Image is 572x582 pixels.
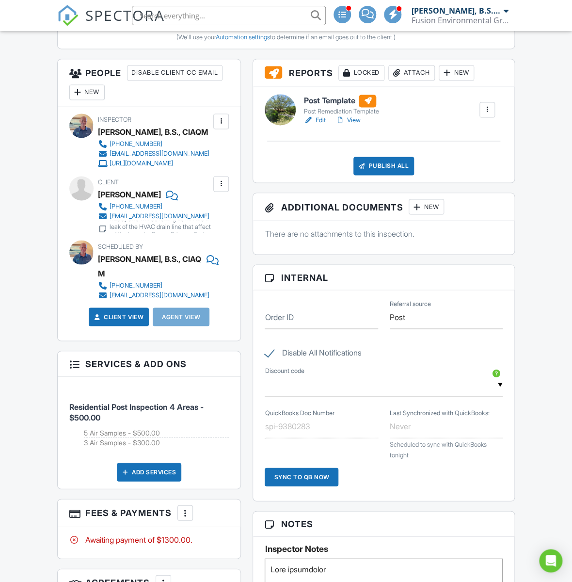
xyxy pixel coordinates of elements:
[253,193,514,221] h3: Additional Documents
[127,65,222,81] div: Disable Client CC Email
[58,499,240,527] h3: Fees & Payments
[110,281,162,289] div: [PHONE_NUMBER]
[58,59,240,106] h3: People
[539,549,562,572] div: Open Intercom Messenger
[303,108,379,115] div: Post Remediation Template
[98,242,143,250] span: Scheduled By
[412,6,501,16] div: [PERSON_NAME], B.S., CIAQM
[265,228,503,239] p: There are no attachments to this inspection.
[303,95,379,116] a: Post Template Post Remediation Template
[57,5,79,26] img: The Best Home Inspection Software - Spectora
[265,348,361,360] label: Disable All Notifications
[69,534,229,545] div: Awaiting payment of $1300.00.
[110,168,211,285] div: [DATE]. [PERSON_NAME] with [PERSON_NAME] said they were ready for retesting. [DATE] [PERSON_NAME]...
[110,212,209,220] div: [EMAIL_ADDRESS][DOMAIN_NAME]
[353,157,414,175] div: Publish All
[390,299,431,308] label: Referral source
[65,33,507,41] div: (We'll use your to determine if an email goes out to the client.)
[303,115,325,125] a: Edit
[338,65,384,81] div: Locked
[388,65,435,81] div: Attach
[98,139,209,149] a: [PHONE_NUMBER]
[84,437,229,447] li: Add on: 3 Air Samples
[92,312,143,322] a: Client View
[390,408,490,417] label: Last Synchronized with QuickBooks:
[98,116,131,123] span: Inspector
[110,160,173,167] div: [URL][DOMAIN_NAME]
[216,33,270,41] a: Automation settings
[439,65,474,81] div: New
[132,6,326,25] input: Search everything...
[110,202,162,210] div: [PHONE_NUMBER]
[98,201,211,211] a: [PHONE_NUMBER]
[98,187,161,201] div: [PERSON_NAME]
[117,463,181,481] div: Add Services
[409,199,444,214] div: New
[265,468,338,486] div: Sync to QB Now
[265,408,334,417] label: QuickBooks Doc Number
[253,511,514,536] h3: Notes
[265,311,293,322] label: Order ID
[303,95,379,107] h6: Post Template
[110,291,209,299] div: [EMAIL_ADDRESS][DOMAIN_NAME]
[110,140,162,148] div: [PHONE_NUMBER]
[98,280,211,290] a: [PHONE_NUMBER]
[335,115,360,125] a: View
[57,13,165,33] a: SPECTORA
[98,251,202,280] div: [PERSON_NAME], B.S., CIAQM
[98,178,119,186] span: Client
[85,5,165,25] span: SPECTORA
[265,366,304,375] label: Discount code
[253,265,514,290] h3: Internal
[98,149,209,159] a: [EMAIL_ADDRESS][DOMAIN_NAME]
[253,59,514,87] h3: Reports
[69,384,229,455] li: Service: Residential Post Inspection 4 Areas
[98,290,211,300] a: [EMAIL_ADDRESS][DOMAIN_NAME]
[265,544,503,553] h5: Inspector Notes
[84,428,229,438] li: Add on: 5 Air Samples
[390,440,487,458] span: Scheduled to sync with QuickBooks tonight
[58,351,240,376] h3: Services & Add ons
[98,159,209,168] a: [URL][DOMAIN_NAME]
[69,84,105,100] div: New
[69,402,204,422] span: Residential Post Inspection 4 Areas - $500.00
[412,16,508,25] div: Fusion Environmental Group LLC
[98,125,208,139] div: [PERSON_NAME], B.S., CIAQM
[110,150,209,158] div: [EMAIL_ADDRESS][DOMAIN_NAME]
[98,211,211,221] a: [EMAIL_ADDRESS][DOMAIN_NAME]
